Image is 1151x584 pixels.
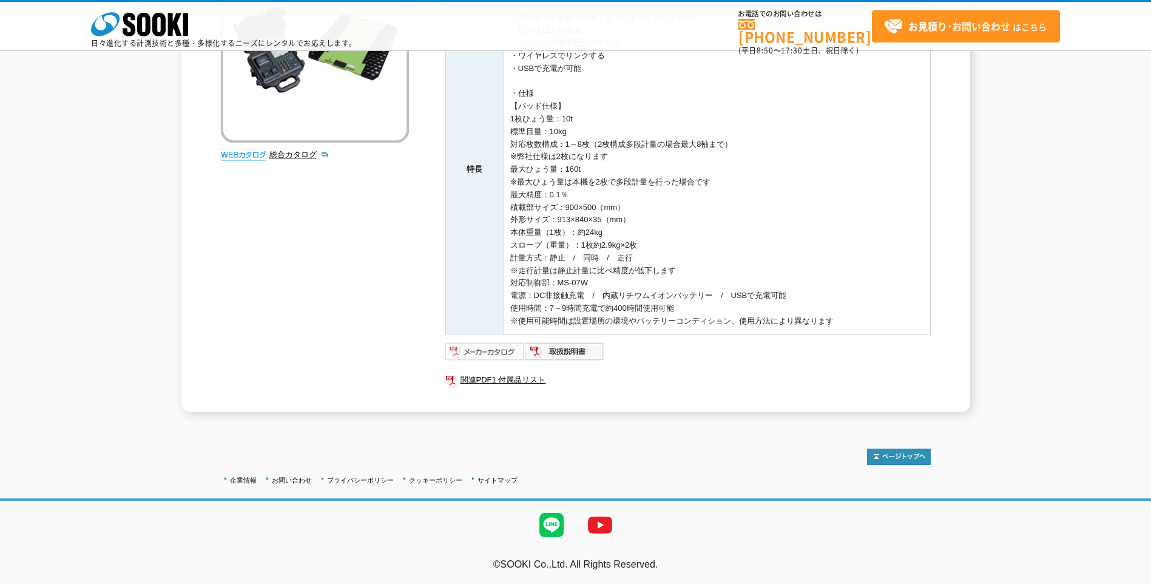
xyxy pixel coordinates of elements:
span: (平日 ～ 土日、祝日除く) [738,45,859,56]
a: 企業情報 [230,477,257,484]
a: サイトマップ [478,477,518,484]
a: テストMail [1104,572,1151,582]
img: 取扱説明書 [525,342,604,361]
span: はこちら [884,18,1047,36]
a: お問い合わせ [272,477,312,484]
img: トップページへ [867,449,931,465]
a: [PHONE_NUMBER] [738,19,872,44]
img: メーカーカタログ [445,342,525,361]
span: お電話でのお問い合わせは [738,10,872,18]
img: webカタログ [221,149,266,161]
a: プライバシーポリシー [327,477,394,484]
a: 関連PDF1 付属品リスト [445,372,931,388]
a: 取扱説明書 [525,350,604,359]
span: 8:50 [757,45,774,56]
td: ・IP68相当耐塵耐水性能でタフなポータブルスケール ・従来比11％軽量化 ・バランスや重量配分の可視化 ・ワイヤレスでリンクする ・USBで充電が可能 ・仕様 【パッド仕様】 1枚ひょう量：1... [504,5,930,334]
img: LINE [527,501,576,549]
a: クッキーポリシー [409,477,462,484]
strong: お見積り･お問い合わせ [908,19,1010,33]
th: 特長 [445,5,504,334]
span: 17:30 [781,45,803,56]
p: 日々進化する計測技術と多種・多様化するニーズにレンタルでお応えします。 [91,39,357,47]
a: 総合カタログ [269,150,329,159]
img: YouTube [576,501,624,549]
a: お見積り･お問い合わせはこちら [872,10,1060,42]
a: メーカーカタログ [445,350,525,359]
